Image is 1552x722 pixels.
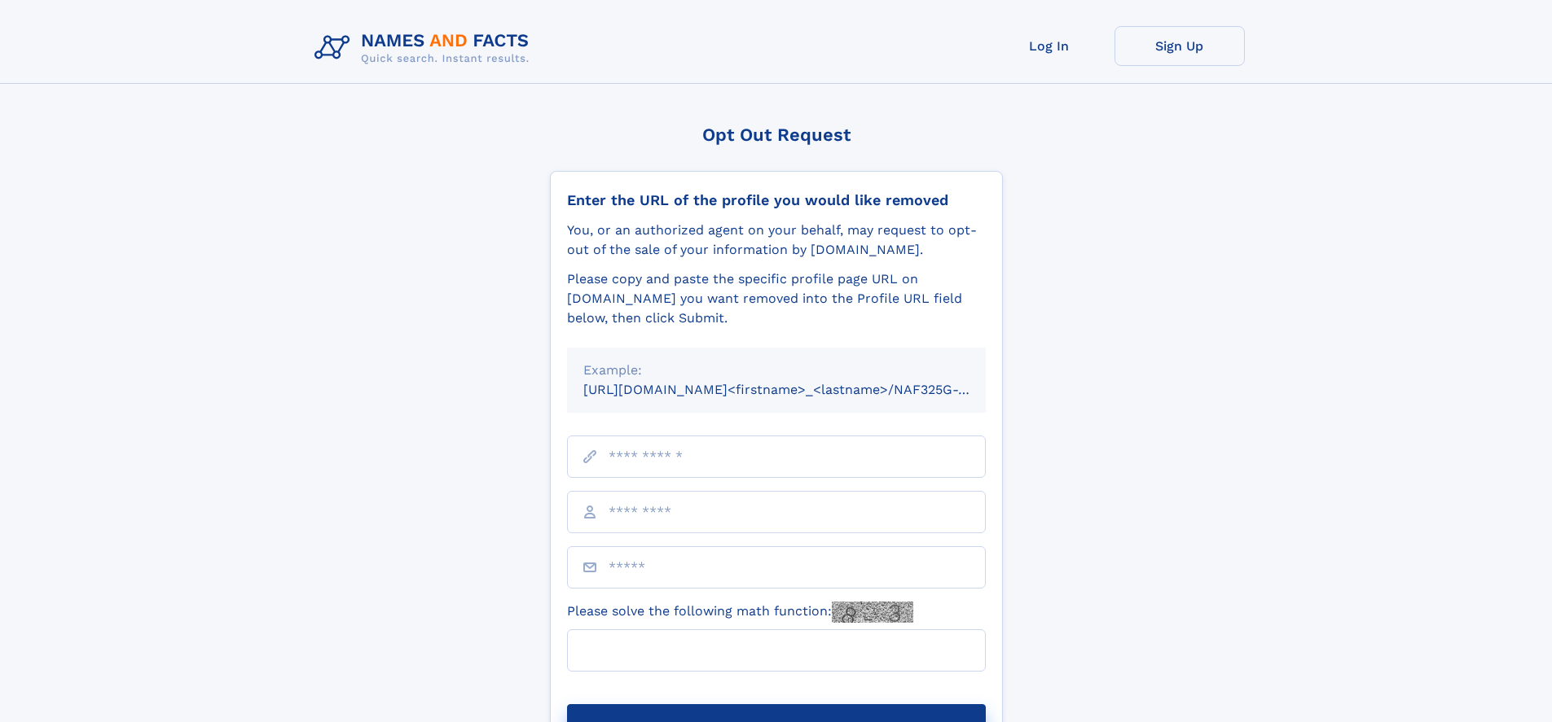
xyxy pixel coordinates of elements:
[567,191,986,209] div: Enter the URL of the profile you would like removed
[550,125,1003,145] div: Opt Out Request
[583,361,969,380] div: Example:
[583,382,1017,397] small: [URL][DOMAIN_NAME]<firstname>_<lastname>/NAF325G-xxxxxxxx
[567,602,913,623] label: Please solve the following math function:
[308,26,543,70] img: Logo Names and Facts
[984,26,1115,66] a: Log In
[1115,26,1245,66] a: Sign Up
[567,221,986,260] div: You, or an authorized agent on your behalf, may request to opt-out of the sale of your informatio...
[567,269,986,328] div: Please copy and paste the specific profile page URL on [DOMAIN_NAME] you want removed into the Pr...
